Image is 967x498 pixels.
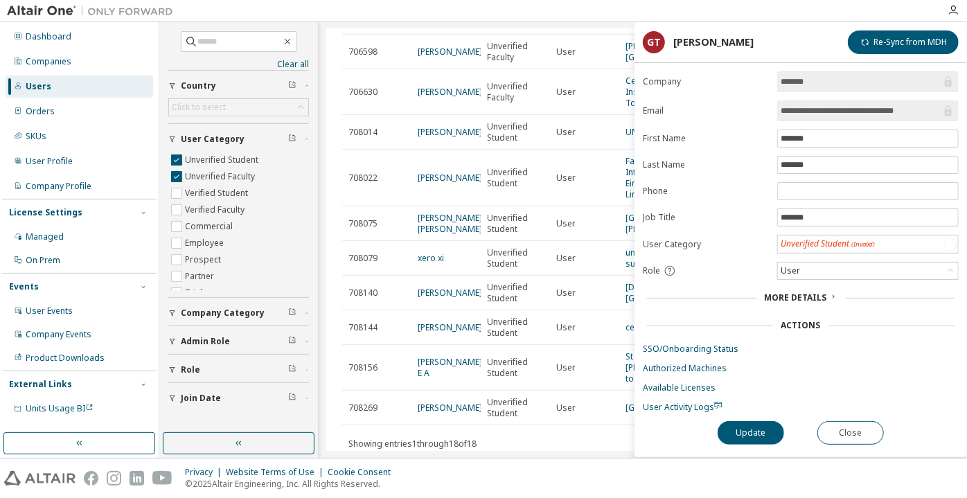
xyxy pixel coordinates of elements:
img: youtube.svg [152,471,172,486]
span: 708022 [348,172,378,184]
a: [PERSON_NAME] [418,46,482,57]
span: 708079 [348,253,378,264]
div: External Links [9,379,72,390]
span: Unverified Student [487,167,544,189]
a: [GEOGRAPHIC_DATA] [626,402,709,413]
span: 708156 [348,362,378,373]
a: [PERSON_NAME][GEOGRAPHIC_DATA] [626,40,709,63]
label: Email [643,105,769,116]
button: Admin Role [168,326,309,357]
span: 706630 [348,87,378,98]
div: Website Terms of Use [226,467,328,478]
div: Privacy [185,467,226,478]
span: User [556,253,576,264]
div: Cookie Consent [328,467,399,478]
span: User [556,87,576,98]
label: Company [643,76,769,87]
div: Unverified Student (Invalid) [778,235,958,253]
label: Job Title [643,212,769,223]
a: [PERSON_NAME] [418,402,482,413]
a: universitas subang [626,247,669,269]
div: Orders [26,106,55,117]
img: altair_logo.svg [4,471,76,486]
a: cenfotec [626,321,659,333]
span: User [556,46,576,57]
button: Close [817,421,884,445]
div: Click to select [172,102,226,113]
div: Users [26,81,51,92]
span: More Details [765,292,827,303]
label: Commercial [185,218,236,235]
span: Unverified Student [487,282,544,304]
label: Employee [185,235,227,251]
a: Clear all [168,59,309,70]
div: Product Downloads [26,353,105,364]
span: 708144 [348,322,378,333]
span: User [556,127,576,138]
div: Managed [26,231,64,242]
button: Company Category [168,298,309,328]
span: 708014 [348,127,378,138]
a: [PERSON_NAME] [418,126,482,138]
img: facebook.svg [84,471,98,486]
a: [PERSON_NAME] [418,172,482,184]
div: Events [9,281,39,292]
div: License Settings [9,207,82,218]
span: Unverified Student [487,247,544,269]
span: User [556,172,576,184]
span: Unverified Faculty [487,41,544,63]
img: linkedin.svg [130,471,144,486]
span: User Category [181,134,245,145]
div: Click to select [169,99,308,116]
div: Company Profile [26,181,91,192]
span: Unverified Student [487,397,544,419]
span: Role [643,265,660,276]
a: xero xi [418,252,444,264]
a: [PERSON_NAME] E A [418,356,482,379]
label: Unverified Student [185,152,261,168]
div: Unverified Student [781,238,875,250]
span: Role [181,364,200,375]
a: Faculdades Integradas Einstein de Limeira [626,155,671,200]
label: Last Name [643,159,769,170]
label: Verified Faculty [185,202,247,218]
span: Units Usage BI [26,402,94,414]
a: [DEMOGRAPHIC_DATA][GEOGRAPHIC_DATA] [626,281,716,304]
span: User [556,362,576,373]
div: Company Events [26,329,91,340]
span: User [556,218,576,229]
span: Showing entries 1 through 18 of 18 [348,438,477,450]
label: Trial [185,285,205,301]
a: [PERSON_NAME] [PERSON_NAME] [418,212,482,235]
span: Clear filter [288,393,296,404]
div: SKUs [26,131,46,142]
span: User [556,322,576,333]
a: [PERSON_NAME] [418,287,482,299]
div: On Prem [26,255,60,266]
label: Unverified Faculty [185,168,258,185]
a: St [PERSON_NAME] to be University [626,350,690,384]
button: Role [168,355,309,385]
span: 708075 [348,218,378,229]
span: Clear filter [288,336,296,347]
span: Admin Role [181,336,230,347]
button: Country [168,71,309,101]
span: 708269 [348,402,378,413]
span: Country [181,80,216,91]
span: Join Date [181,393,221,404]
label: User Category [643,239,769,250]
a: Central Institute of Tool Design [626,75,674,109]
span: Company Category [181,308,265,319]
span: (Invalid) [851,240,875,249]
span: Clear filter [288,308,296,319]
label: Phone [643,186,769,197]
a: [PERSON_NAME] [418,86,482,98]
span: Clear filter [288,134,296,145]
button: Join Date [168,383,309,413]
a: [PERSON_NAME] [418,321,482,333]
a: UNIPLAC [626,126,661,138]
div: User Events [26,305,73,317]
span: Unverified Student [487,121,544,143]
div: User [779,263,802,278]
img: Altair One [7,4,180,18]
